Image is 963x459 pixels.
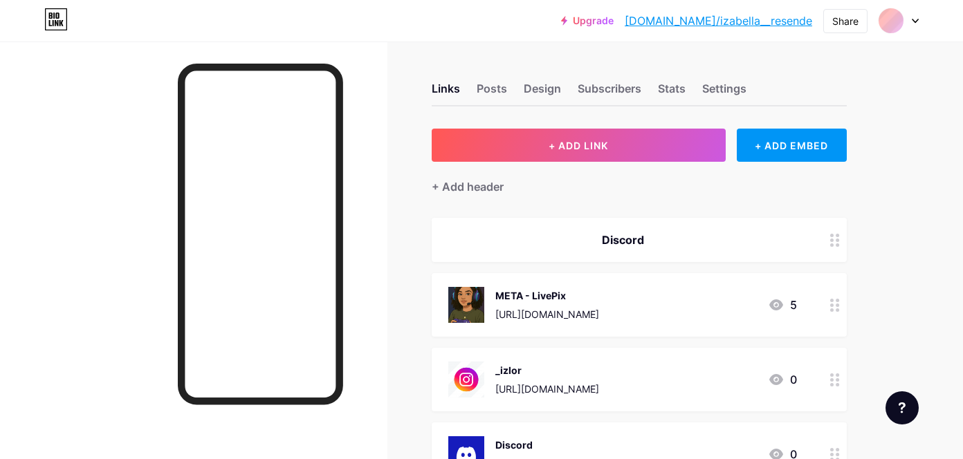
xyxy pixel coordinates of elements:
a: Upgrade [561,15,614,26]
div: 0 [768,371,797,388]
button: + ADD LINK [432,129,726,162]
div: Settings [702,80,746,105]
div: Subscribers [578,80,641,105]
div: Share [832,14,859,28]
div: Links [432,80,460,105]
img: _izlor [448,362,484,397]
div: _izlor [495,363,599,377]
div: 5 [768,297,797,313]
a: [DOMAIN_NAME]/izabella__resende [625,12,812,29]
div: Design [524,80,561,105]
img: META - LivePix [448,287,484,323]
div: Discord [495,438,599,452]
span: + ADD LINK [549,140,608,151]
div: Stats [658,80,686,105]
div: + ADD EMBED [737,129,847,162]
div: [URL][DOMAIN_NAME] [495,307,599,321]
div: Discord [448,232,797,248]
div: [URL][DOMAIN_NAME] [495,382,599,396]
div: Posts [477,80,507,105]
div: META - LivePix [495,288,599,303]
div: + Add header [432,178,504,195]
